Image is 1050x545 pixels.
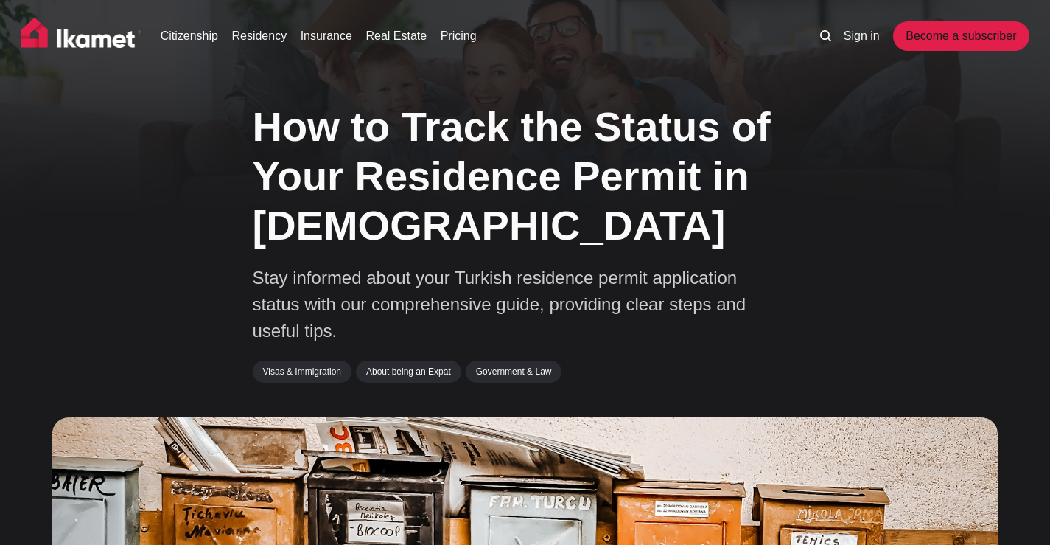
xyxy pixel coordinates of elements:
a: Pricing [441,27,477,45]
a: Sign in [844,27,880,45]
a: Insurance [301,27,352,45]
img: Ikamet home [21,18,142,55]
a: About being an Expat [356,361,461,383]
a: Real Estate [365,27,427,45]
a: Residency [231,27,287,45]
a: Become a subscriber [893,21,1029,51]
a: Citizenship [161,27,218,45]
p: Stay informed about your Turkish residence permit application status with our comprehensive guide... [253,265,769,344]
a: Government & Law [466,361,562,383]
a: Visas & Immigration [253,361,351,383]
h1: How to Track the Status of Your Residence Permit in [DEMOGRAPHIC_DATA] [253,102,798,251]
